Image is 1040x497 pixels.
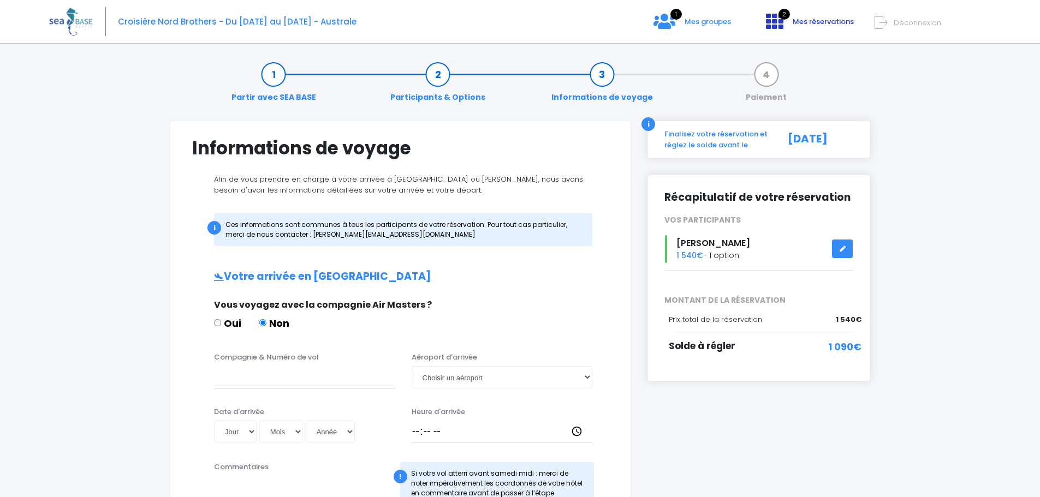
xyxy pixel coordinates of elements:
span: Vous voyagez avec la compagnie Air Masters ? [214,298,432,311]
input: Oui [214,319,221,326]
span: 2 [778,9,790,20]
span: [PERSON_NAME] [676,237,750,249]
span: Prix total de la réservation [669,314,762,325]
span: 1 540€ [676,250,703,261]
div: i [641,117,655,131]
span: Déconnexion [894,17,941,28]
label: Date d'arrivée [214,406,264,417]
span: Solde à régler [669,339,735,352]
div: - 1 option [656,235,861,263]
h2: Votre arrivée en [GEOGRAPHIC_DATA] [192,271,609,283]
h2: Récapitulatif de votre réservation [664,191,853,204]
span: 1 090€ [828,339,861,354]
div: Ces informations sont communes à tous les participants de votre réservation. Pour tout cas partic... [214,213,592,246]
span: Mes groupes [685,16,731,27]
a: Participants & Options [385,69,491,103]
div: ! [394,470,407,483]
div: i [207,221,221,235]
span: Croisière Nord Brothers - Du [DATE] au [DATE] - Australe [118,16,356,27]
span: 1 540€ [836,314,861,325]
a: Informations de voyage [546,69,658,103]
a: 1 Mes groupes [645,20,740,31]
label: Oui [214,316,241,331]
label: Compagnie & Numéro de vol [214,352,319,363]
p: Afin de vous prendre en charge à votre arrivée à [GEOGRAPHIC_DATA] ou [PERSON_NAME], nous avons b... [192,174,609,195]
div: Finalisez votre réservation et réglez le solde avant le [656,129,776,150]
label: Commentaires [214,462,269,472]
h1: Informations de voyage [192,137,609,159]
span: 1 [670,9,682,20]
a: Paiement [740,69,792,103]
a: Partir avec SEA BASE [226,69,322,103]
label: Heure d'arrivée [412,406,465,417]
a: 2 Mes réservations [757,20,860,31]
span: Mes réservations [793,16,854,27]
div: [DATE] [776,129,861,150]
div: VOS PARTICIPANTS [656,214,861,226]
input: Non [259,319,266,326]
label: Aéroport d'arrivée [412,352,477,363]
span: MONTANT DE LA RÉSERVATION [656,295,861,306]
label: Non [259,316,289,331]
